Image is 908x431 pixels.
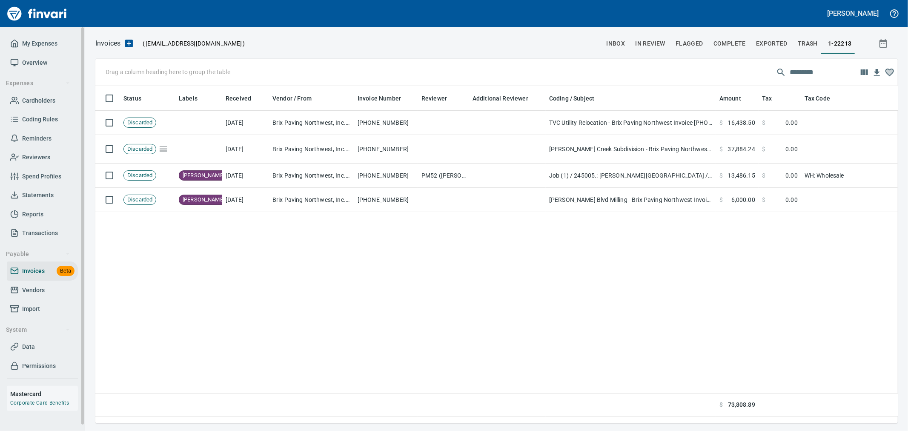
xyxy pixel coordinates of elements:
button: [PERSON_NAME] [825,7,881,20]
a: Permissions [7,356,78,376]
h5: [PERSON_NAME] [828,9,879,18]
span: Flagged [676,38,703,49]
a: Import [7,299,78,319]
span: [EMAIL_ADDRESS][DOMAIN_NAME] [145,39,243,48]
a: Corporate Card Benefits [10,400,69,406]
span: Invoices [22,266,45,276]
span: Reviewer [421,93,447,103]
span: 13,486.15 [728,171,755,180]
span: $ [719,195,723,204]
td: WH: Wholesale [801,164,908,188]
button: Payable [3,246,74,262]
td: [PERSON_NAME] Blvd Milling - Brix Paving Northwest Invoice [PHONE_NUMBER] [546,188,716,212]
span: Tax Code [805,93,830,103]
span: In Review [635,38,665,49]
button: Choose columns to display [858,66,871,79]
span: Exported [756,38,788,49]
span: My Expenses [22,38,57,49]
td: TVC Utility Relocation - Brix Paving Northwest Invoice [PHONE_NUMBER] [546,111,716,135]
span: Invoice Number [358,93,401,103]
td: Brix Paving Northwest, Inc. (1-22213) [269,111,354,135]
button: Expenses [3,75,74,91]
span: Beta [57,266,74,276]
span: 0.00 [785,195,798,204]
a: Cardholders [7,91,78,110]
span: 0.00 [785,145,798,153]
span: 16,438.50 [728,118,755,127]
a: Reviewers [7,148,78,167]
span: $ [762,195,765,204]
h6: Mastercard [10,389,78,399]
td: [PHONE_NUMBER] [354,188,418,212]
span: Discarded [124,172,156,180]
span: 0.00 [785,118,798,127]
span: System [6,325,70,335]
span: Expenses [6,78,70,89]
a: Vendors [7,281,78,300]
img: Finvari [5,3,69,24]
span: $ [762,118,765,127]
span: Received [226,93,262,103]
span: Pages Split [156,145,171,152]
nav: breadcrumb [95,38,120,49]
p: Drag a column heading here to group the table [106,68,230,76]
td: [PHONE_NUMBER] [354,135,418,164]
span: Vendor / From [272,93,323,103]
p: Invoices [95,38,120,49]
span: Reports [22,209,43,220]
button: Show invoices within a particular date range [871,36,898,51]
span: Amount [719,93,741,103]
td: [DATE] [222,188,269,212]
span: Statements [22,190,54,201]
span: Discarded [124,145,156,153]
td: [PERSON_NAME] Creek Subdivision - Brix Paving Northwest Invoice [PHONE_NUMBER] [546,135,716,164]
span: Vendor / From [272,93,312,103]
span: Spend Profiles [22,171,61,182]
span: Complete [713,38,746,49]
span: [PERSON_NAME] [179,172,228,180]
a: Reports [7,205,78,224]
span: Tax [762,93,772,103]
span: 37,884.24 [728,145,755,153]
span: Import [22,304,40,314]
span: $ [762,145,765,153]
span: Overview [22,57,47,68]
button: Download Table [871,66,883,79]
span: Transactions [22,228,58,238]
span: $ [762,171,765,180]
span: $ [719,400,723,409]
span: Data [22,342,35,352]
span: trash [798,38,818,49]
a: Data [7,337,78,356]
span: Tax [762,93,783,103]
span: 0.00 [785,171,798,180]
a: Transactions [7,224,78,243]
span: Coding / Subject [549,93,594,103]
td: PM52 ([PERSON_NAME]) [418,164,469,188]
button: System [3,322,74,338]
span: Labels [179,93,209,103]
span: Status [123,93,141,103]
td: [DATE] [222,111,269,135]
span: Invoice Number [358,93,412,103]
a: InvoicesBeta [7,261,78,281]
a: Reminders [7,129,78,148]
span: Cardholders [22,95,55,106]
a: Statements [7,186,78,205]
span: Received [226,93,251,103]
td: [PHONE_NUMBER] [354,164,418,188]
span: 1-22213 [828,38,852,49]
a: Spend Profiles [7,167,78,186]
span: Labels [179,93,198,103]
span: Amount [719,93,752,103]
span: Tax Code [805,93,841,103]
span: Discarded [124,196,156,204]
span: Reviewer [421,93,458,103]
span: Discarded [124,119,156,127]
span: inbox [606,38,625,49]
span: Vendors [22,285,45,296]
span: Payable [6,249,70,259]
span: [PERSON_NAME] [179,196,228,204]
span: $ [719,171,723,180]
span: Reviewers [22,152,50,163]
